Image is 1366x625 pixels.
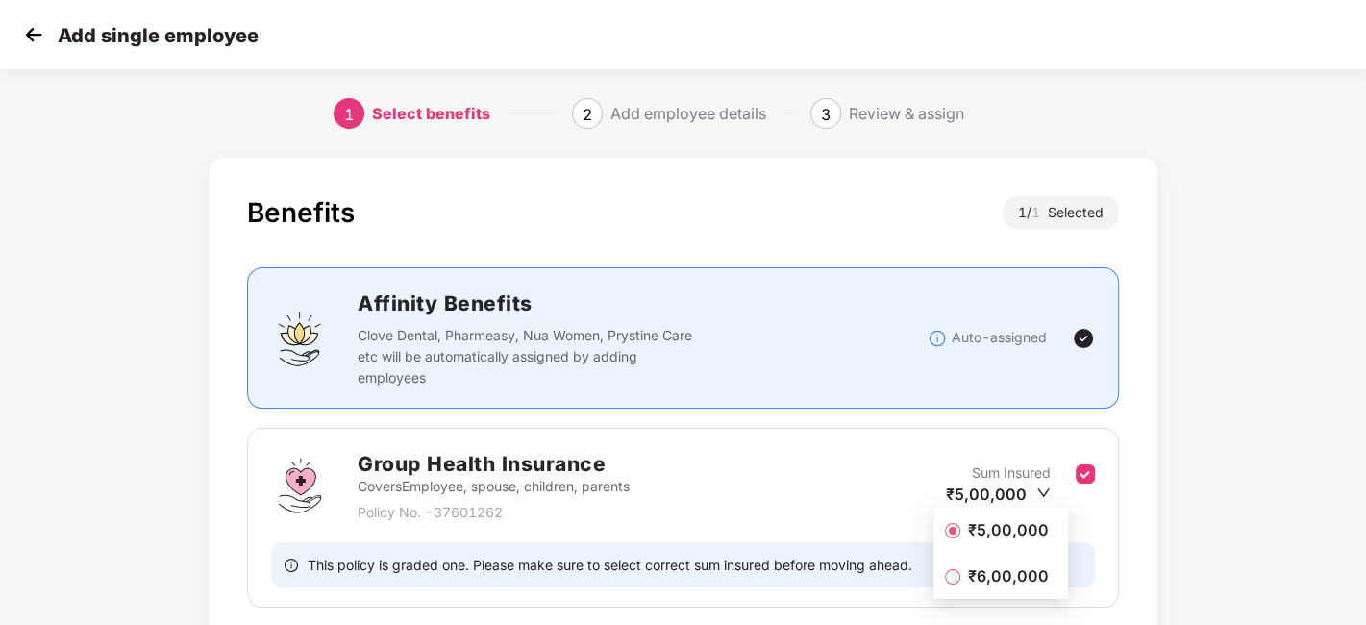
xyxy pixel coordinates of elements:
[271,457,329,514] img: svg+xml;base64,PHN2ZyBpZD0iR3JvdXBfSGVhbHRoX0luc3VyYW5jZSIgZGF0YS1uYW1lPSJHcm91cCBIZWFsdGggSW5zdX...
[344,105,354,124] span: 1
[285,556,298,574] span: info-circle
[583,105,592,124] span: 2
[610,98,766,129] div: Add employee details
[358,325,700,388] p: Clove Dental, Pharmeasy, Nua Women, Prystine Care etc will be automatically assigned by adding em...
[58,24,259,47] p: Add single employee
[821,105,831,124] span: 3
[372,98,490,129] div: Select benefits
[960,519,1056,540] span: ₹5,00,000
[358,287,928,319] h2: Affinity Benefits
[946,484,1051,505] div: ₹5,00,000
[19,20,48,49] img: svg+xml;base64,PHN2ZyB4bWxucz0iaHR0cDovL3d3dy53My5vcmcvMjAwMC9zdmciIHdpZHRoPSIzMCIgaGVpZ2h0PSIzMC...
[358,476,630,497] p: Covers Employee, spouse, children, parents
[247,196,355,229] div: Benefits
[1031,204,1048,220] span: 1
[952,327,1047,348] p: Auto-assigned
[1036,486,1051,500] span: down
[1003,196,1119,229] div: 1 / Selected
[960,565,1056,587] span: ₹6,00,000
[972,462,1051,484] p: Sum Insured
[358,448,630,480] h2: Group Health Insurance
[849,98,964,129] div: Review & assign
[1072,327,1095,350] img: svg+xml;base64,PHN2ZyBpZD0iVGljay0yNHgyNCIgeG1sbnM9Imh0dHA6Ly93d3cudzMub3JnLzIwMDAvc3ZnIiB3aWR0aD...
[358,502,630,523] p: Policy No. - 37601262
[928,329,947,348] img: svg+xml;base64,PHN2ZyBpZD0iSW5mb18tXzMyeDMyIiBkYXRhLW5hbWU9IkluZm8gLSAzMngzMiIgeG1sbnM9Imh0dHA6Ly...
[271,310,329,367] img: svg+xml;base64,PHN2ZyBpZD0iQWZmaW5pdHlfQmVuZWZpdHMiIGRhdGEtbmFtZT0iQWZmaW5pdHkgQmVuZWZpdHMiIHhtbG...
[308,556,912,574] span: This policy is graded one. Please make sure to select correct sum insured before moving ahead.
